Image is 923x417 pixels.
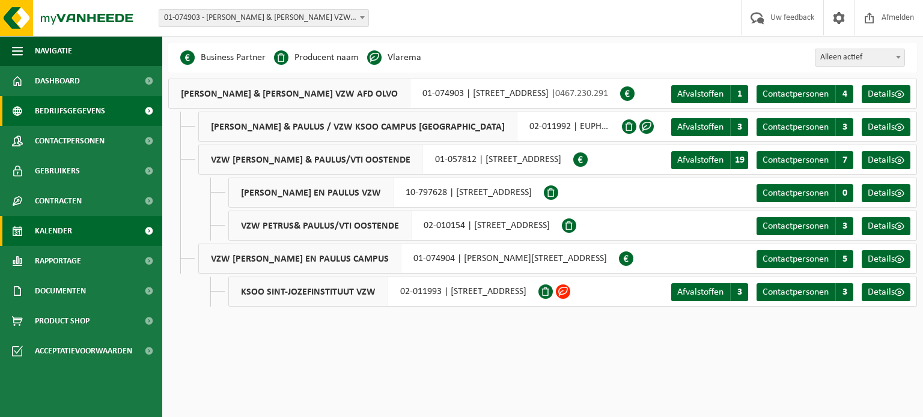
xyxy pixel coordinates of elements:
[862,250,910,268] a: Details
[555,89,608,98] span: 0467.230.291
[35,126,105,156] span: Contactpersonen
[757,283,853,301] a: Contactpersonen 3
[677,287,723,297] span: Afvalstoffen
[35,306,90,336] span: Product Shop
[228,277,538,307] div: 02-011993 | [STREET_ADDRESS]
[763,188,829,198] span: Contactpersonen
[868,287,895,297] span: Details
[868,89,895,99] span: Details
[229,178,394,207] span: [PERSON_NAME] EN PAULUS VZW
[868,254,895,264] span: Details
[862,283,910,301] a: Details
[730,151,748,169] span: 19
[763,122,829,132] span: Contactpersonen
[199,145,423,174] span: VZW [PERSON_NAME] & PAULUS/VTI OOSTENDE
[815,49,905,67] span: Alleen actief
[730,85,748,103] span: 1
[229,277,388,306] span: KSOO SINT-JOZEFINSTITUUT VZW
[159,9,369,27] span: 01-074903 - PETRUS & PAULUS VZW AFD OLVO - OOSTENDE
[35,186,82,216] span: Contracten
[677,122,723,132] span: Afvalstoffen
[35,276,86,306] span: Documenten
[763,287,829,297] span: Contactpersonen
[198,145,573,175] div: 01-057812 | [STREET_ADDRESS]
[730,118,748,136] span: 3
[763,221,829,231] span: Contactpersonen
[199,244,401,273] span: VZW [PERSON_NAME] EN PAULUS CAMPUS
[757,85,853,103] a: Contactpersonen 4
[35,216,72,246] span: Kalender
[835,217,853,235] span: 3
[35,156,80,186] span: Gebruikers
[835,151,853,169] span: 7
[757,118,853,136] a: Contactpersonen 3
[757,217,853,235] a: Contactpersonen 3
[868,155,895,165] span: Details
[835,283,853,301] span: 3
[868,188,895,198] span: Details
[763,89,829,99] span: Contactpersonen
[862,85,910,103] a: Details
[757,184,853,202] a: Contactpersonen 0
[228,178,544,208] div: 10-797628 | [STREET_ADDRESS]
[815,49,904,66] span: Alleen actief
[835,85,853,103] span: 4
[757,250,853,268] a: Contactpersonen 5
[763,155,829,165] span: Contactpersonen
[862,184,910,202] a: Details
[168,79,620,109] div: 01-074903 | [STREET_ADDRESS] |
[671,283,748,301] a: Afvalstoffen 3
[835,250,853,268] span: 5
[228,211,562,241] div: 02-010154 | [STREET_ADDRESS]
[677,155,723,165] span: Afvalstoffen
[671,151,748,169] a: Afvalstoffen 19
[367,49,421,67] li: Vlarema
[862,217,910,235] a: Details
[671,85,748,103] a: Afvalstoffen 1
[198,244,619,274] div: 01-074904 | [PERSON_NAME][STREET_ADDRESS]
[835,184,853,202] span: 0
[671,118,748,136] a: Afvalstoffen 3
[730,283,748,301] span: 3
[35,66,80,96] span: Dashboard
[198,112,622,142] div: 02-011992 | EUPHROSINA BEERNAERTSTRAAT , [GEOGRAPHIC_DATA]
[199,112,517,141] span: [PERSON_NAME] & PAULUS / VZW KSOO CAMPUS [GEOGRAPHIC_DATA]
[229,211,412,240] span: VZW PETRUS& PAULUS/VTI OOSTENDE
[35,96,105,126] span: Bedrijfsgegevens
[862,151,910,169] a: Details
[35,336,132,366] span: Acceptatievoorwaarden
[868,122,895,132] span: Details
[35,246,81,276] span: Rapportage
[35,36,72,66] span: Navigatie
[835,118,853,136] span: 3
[180,49,266,67] li: Business Partner
[757,151,853,169] a: Contactpersonen 7
[868,221,895,231] span: Details
[763,254,829,264] span: Contactpersonen
[159,10,368,26] span: 01-074903 - PETRUS & PAULUS VZW AFD OLVO - OOSTENDE
[169,79,410,108] span: [PERSON_NAME] & [PERSON_NAME] VZW AFD OLVO
[677,89,723,99] span: Afvalstoffen
[862,118,910,136] a: Details
[274,49,359,67] li: Producent naam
